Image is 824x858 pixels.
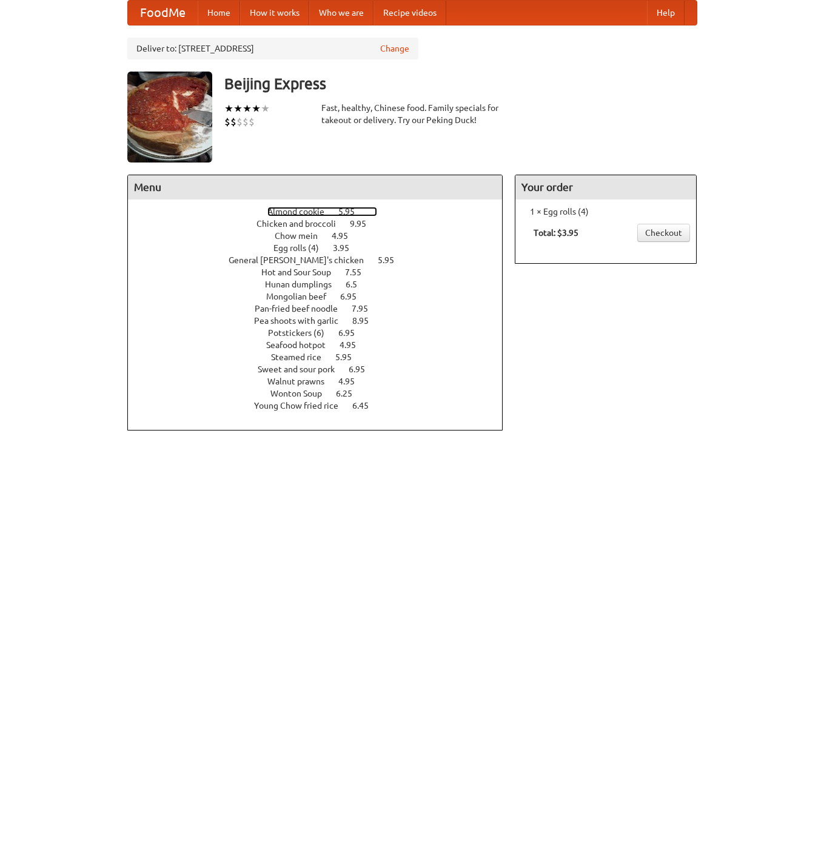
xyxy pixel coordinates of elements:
span: 6.5 [346,280,369,289]
a: Hot and Sour Soup 7.55 [261,267,384,277]
li: ★ [224,102,233,115]
span: 5.95 [338,207,367,216]
span: 6.95 [338,328,367,338]
b: Total: $3.95 [534,228,578,238]
a: Chow mein 4.95 [275,231,370,241]
span: General [PERSON_NAME]'s chicken [229,255,376,265]
span: 6.45 [352,401,381,411]
span: 4.95 [340,340,368,350]
a: Who we are [309,1,373,25]
a: Hunan dumplings 6.5 [265,280,380,289]
span: 9.95 [350,219,378,229]
a: Almond cookie 5.95 [267,207,377,216]
a: Sweet and sour pork 6.95 [258,364,387,374]
a: Mongolian beef 6.95 [266,292,379,301]
span: 6.95 [340,292,369,301]
li: $ [230,115,236,129]
a: Steamed rice 5.95 [271,352,374,362]
span: 6.95 [349,364,377,374]
span: Seafood hotpot [266,340,338,350]
span: 7.55 [345,267,373,277]
span: 7.95 [352,304,380,313]
span: Mongolian beef [266,292,338,301]
span: Potstickers (6) [268,328,337,338]
a: Young Chow fried rice 6.45 [254,401,391,411]
h4: Your order [515,175,696,199]
li: ★ [243,102,252,115]
div: Deliver to: [STREET_ADDRESS] [127,38,418,59]
a: How it works [240,1,309,25]
li: $ [224,115,230,129]
span: Steamed rice [271,352,333,362]
li: $ [249,115,255,129]
span: Hot and Sour Soup [261,267,343,277]
a: General [PERSON_NAME]'s chicken 5.95 [229,255,417,265]
a: Pea shoots with garlic 8.95 [254,316,391,326]
div: Fast, healthy, Chinese food. Family specials for takeout or delivery. Try our Peking Duck! [321,102,503,126]
a: FoodMe [128,1,198,25]
span: Hunan dumplings [265,280,344,289]
h4: Menu [128,175,503,199]
span: Pea shoots with garlic [254,316,350,326]
span: Wonton Soup [270,389,334,398]
h3: Beijing Express [224,72,697,96]
a: Egg rolls (4) 3.95 [273,243,372,253]
span: Egg rolls (4) [273,243,331,253]
a: Change [380,42,409,55]
li: $ [243,115,249,129]
span: 8.95 [352,316,381,326]
a: Wonton Soup 6.25 [270,389,375,398]
span: Walnut prawns [267,377,337,386]
span: 6.25 [336,389,364,398]
li: ★ [233,102,243,115]
a: Potstickers (6) 6.95 [268,328,377,338]
span: 4.95 [338,377,367,386]
li: $ [236,115,243,129]
span: Sweet and sour pork [258,364,347,374]
a: Seafood hotpot 4.95 [266,340,378,350]
span: 3.95 [333,243,361,253]
span: 5.95 [335,352,364,362]
span: Pan-fried beef noodle [255,304,350,313]
span: Almond cookie [267,207,337,216]
span: Chicken and broccoli [256,219,348,229]
span: Young Chow fried rice [254,401,350,411]
a: Recipe videos [373,1,446,25]
li: ★ [252,102,261,115]
img: angular.jpg [127,72,212,163]
a: Chicken and broccoli 9.95 [256,219,389,229]
a: Help [647,1,685,25]
a: Walnut prawns 4.95 [267,377,377,386]
li: ★ [261,102,270,115]
li: 1 × Egg rolls (4) [521,206,690,218]
span: 4.95 [332,231,360,241]
a: Pan-fried beef noodle 7.95 [255,304,390,313]
span: 5.95 [378,255,406,265]
a: Home [198,1,240,25]
a: Checkout [637,224,690,242]
span: Chow mein [275,231,330,241]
